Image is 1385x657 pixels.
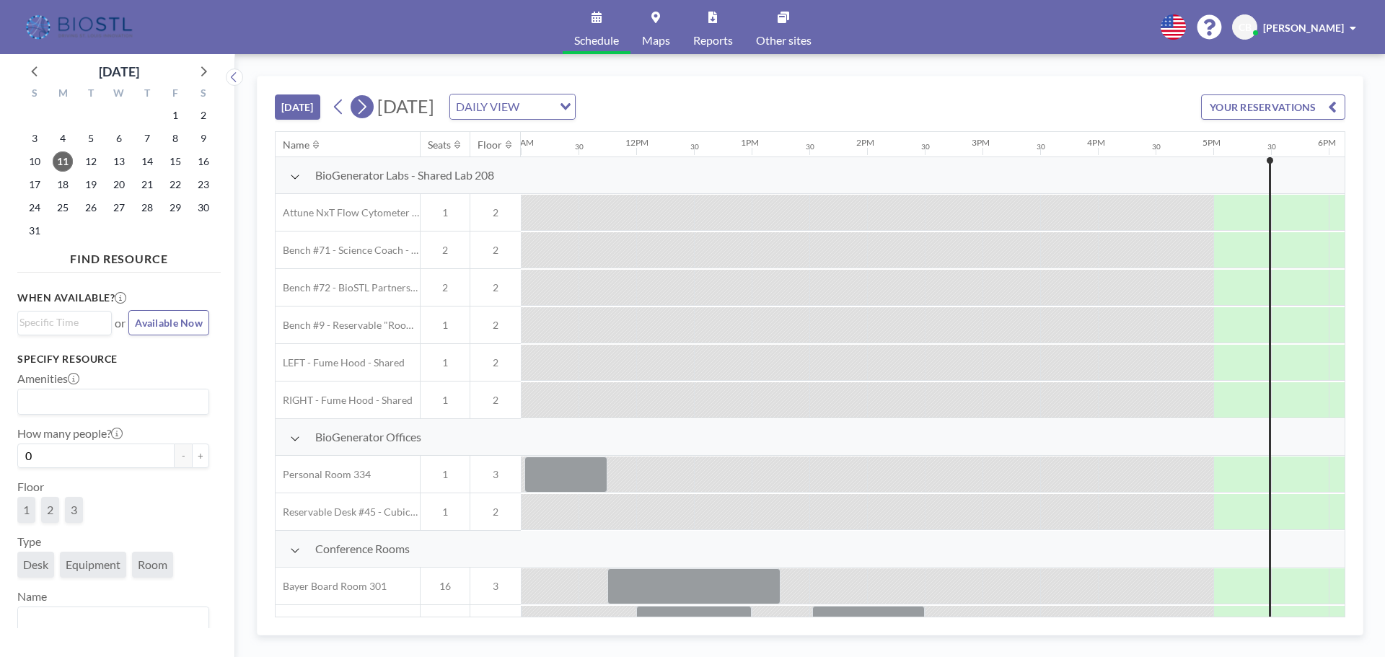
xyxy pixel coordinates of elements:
span: Thursday, August 7, 2025 [137,128,157,149]
div: 6PM [1318,137,1336,148]
span: 3 [71,503,77,517]
span: Wednesday, August 6, 2025 [109,128,129,149]
span: Wednesday, August 13, 2025 [109,151,129,172]
div: Search for option [18,607,208,632]
span: Bench #71 - Science Coach - BioSTL Bench [276,244,420,257]
span: 1 [421,206,470,219]
div: M [49,85,77,104]
div: 30 [1267,142,1276,151]
span: [PERSON_NAME] [1263,22,1344,34]
span: 3 [470,468,521,481]
span: Thursday, August 14, 2025 [137,151,157,172]
span: Saturday, August 16, 2025 [193,151,214,172]
span: 2 [470,356,521,369]
div: 30 [921,142,930,151]
span: Tuesday, August 19, 2025 [81,175,101,195]
span: 2 [470,394,521,407]
span: Saturday, August 9, 2025 [193,128,214,149]
input: Search for option [19,392,201,411]
span: 1 [23,503,30,517]
div: 12PM [625,137,648,148]
div: 30 [1152,142,1161,151]
label: Type [17,534,41,549]
span: Tuesday, August 5, 2025 [81,128,101,149]
span: Thursday, August 21, 2025 [137,175,157,195]
label: Floor [17,480,44,494]
button: YOUR RESERVATIONS [1201,94,1345,120]
span: 2 [421,244,470,257]
span: Schedule [574,35,619,46]
span: Sunday, August 3, 2025 [25,128,45,149]
span: Sunday, August 10, 2025 [25,151,45,172]
div: 11AM [510,137,534,148]
span: 2 [470,281,521,294]
div: 30 [1037,142,1045,151]
span: Monday, August 18, 2025 [53,175,73,195]
span: 2 [47,503,53,517]
button: - [175,444,192,468]
span: Monday, August 4, 2025 [53,128,73,149]
span: Sunday, August 24, 2025 [25,198,45,218]
div: 4PM [1087,137,1105,148]
span: BioGenerator Offices [315,430,421,444]
span: LEFT - Fume Hood - Shared [276,356,405,369]
div: 3PM [972,137,990,148]
span: Tuesday, August 12, 2025 [81,151,101,172]
span: Friday, August 8, 2025 [165,128,185,149]
span: 2 [421,281,470,294]
div: 1PM [741,137,759,148]
div: T [77,85,105,104]
span: Thursday, August 28, 2025 [137,198,157,218]
input: Search for option [19,610,201,629]
div: Search for option [18,389,208,414]
span: Bench #72 - BioSTL Partnerships & Apprenticeships Bench [276,281,420,294]
div: W [105,85,133,104]
span: 3 [470,580,521,593]
div: 2PM [856,137,874,148]
span: Saturday, August 30, 2025 [193,198,214,218]
span: [DATE] [377,95,434,117]
div: Search for option [18,312,111,333]
label: Amenities [17,371,79,386]
span: RIGHT - Fume Hood - Shared [276,394,413,407]
span: or [115,316,126,330]
span: 1 [421,356,470,369]
span: DAILY VIEW [453,97,522,116]
div: 30 [806,142,814,151]
span: Desk [23,557,48,572]
span: Sunday, August 17, 2025 [25,175,45,195]
img: organization-logo [23,13,138,42]
span: BioGenerator Labs - Shared Lab 208 [315,168,494,182]
div: Floor [478,138,502,151]
span: Other sites [756,35,812,46]
span: Maps [642,35,670,46]
div: T [133,85,161,104]
div: [DATE] [99,61,139,81]
div: S [189,85,217,104]
span: 1 [421,394,470,407]
span: Available Now [135,317,203,329]
span: Monday, August 11, 2025 [53,151,73,172]
span: Sunday, August 31, 2025 [25,221,45,241]
span: Friday, August 1, 2025 [165,105,185,125]
span: Friday, August 22, 2025 [165,175,185,195]
span: Bayer Board Room 301 [276,580,387,593]
span: Friday, August 15, 2025 [165,151,185,172]
span: 2 [470,506,521,519]
span: Attune NxT Flow Cytometer - Bench #25 [276,206,420,219]
div: Seats [428,138,451,151]
span: CB [1239,21,1252,34]
span: Bench #9 - Reservable "RoomZilla" Bench [276,319,420,332]
span: Saturday, August 2, 2025 [193,105,214,125]
label: Name [17,589,47,604]
span: 2 [470,244,521,257]
span: 16 [421,580,470,593]
h3: Specify resource [17,353,209,366]
span: 2 [470,206,521,219]
button: Available Now [128,310,209,335]
div: Search for option [450,94,575,119]
div: F [161,85,189,104]
input: Search for option [524,97,551,116]
span: 2 [470,319,521,332]
div: 5PM [1202,137,1221,148]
